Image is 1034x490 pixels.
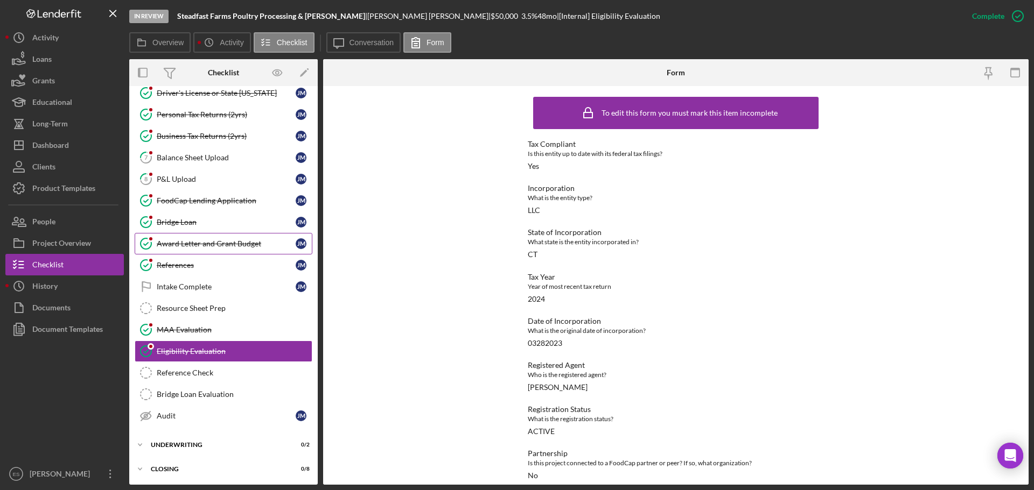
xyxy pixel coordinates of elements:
[157,347,312,356] div: Eligibility Evaluation
[5,463,124,485] button: ES[PERSON_NAME]
[32,211,55,235] div: People
[32,113,68,137] div: Long-Term
[602,109,778,117] div: To edit this form you must mark this item incomplete
[528,383,588,392] div: [PERSON_NAME]
[296,281,306,292] div: J M
[32,232,91,257] div: Project Overview
[5,177,124,199] button: Product Templates
[5,275,124,297] button: History
[13,471,20,477] text: ES
[296,88,306,98] div: J M
[5,91,124,113] button: Educational
[277,38,308,47] label: Checklist
[5,211,124,232] button: People
[135,190,312,211] a: FoodCap Lending ApplicationJM
[528,325,824,336] div: What is the original date of incorporation?
[667,68,685,77] div: Form
[491,12,521,20] div: $50,000
[152,38,184,47] label: Overview
[135,297,312,319] a: Resource Sheet Prep
[5,232,124,254] button: Project Overview
[5,254,124,275] button: Checklist
[220,38,243,47] label: Activity
[135,405,312,427] a: AuditJM
[193,32,250,53] button: Activity
[32,275,58,300] div: History
[157,325,312,334] div: MAA Evaluation
[528,295,545,303] div: 2024
[528,339,562,347] div: 03282023
[157,282,296,291] div: Intake Complete
[157,304,312,313] div: Resource Sheet Prep
[5,70,124,91] button: Grants
[157,153,296,162] div: Balance Sheet Upload
[32,177,95,202] div: Product Templates
[521,12,537,20] div: 3.5 %
[5,297,124,318] button: Documents
[5,134,124,156] button: Dashboard
[157,368,312,377] div: Reference Check
[296,195,306,206] div: J M
[296,152,306,163] div: J M
[528,405,824,414] div: Registration Status
[135,233,312,254] a: Award Letter and Grant BudgetJM
[129,10,169,23] div: In Review
[427,38,444,47] label: Form
[32,297,71,321] div: Documents
[135,125,312,147] a: Business Tax Returns (2yrs)JM
[129,32,191,53] button: Overview
[208,68,239,77] div: Checklist
[135,276,312,297] a: Intake CompleteJM
[997,443,1023,468] div: Open Intercom Messenger
[32,156,55,180] div: Clients
[32,27,59,51] div: Activity
[528,148,824,159] div: Is this entity up to date with its federal tax filings?
[528,458,824,468] div: Is this project connected to a FoodCap partner or peer? If so, what organization?
[135,384,312,405] a: Bridge Loan Evaluation
[32,91,72,116] div: Educational
[528,273,824,281] div: Tax Year
[32,134,69,159] div: Dashboard
[528,250,537,259] div: CT
[151,442,283,448] div: Underwriting
[290,466,310,472] div: 0 / 8
[528,140,824,148] div: Tax Compliant
[177,12,367,20] div: |
[135,168,312,190] a: 8P&L UploadJM
[528,361,824,370] div: Registered Agent
[32,254,64,278] div: Checklist
[254,32,315,53] button: Checklist
[177,11,365,20] b: Steadfast Farms Poultry Processing & [PERSON_NAME]
[135,82,312,104] a: Driver's License or State [US_STATE]JM
[5,48,124,70] a: Loans
[157,390,312,399] div: Bridge Loan Evaluation
[5,156,124,177] button: Clients
[557,12,660,20] div: | [Internal] Eligibility Evaluation
[157,218,296,226] div: Bridge Loan
[972,5,1004,27] div: Complete
[528,193,824,203] div: What is the entity type?
[151,466,283,472] div: Closing
[27,463,97,487] div: [PERSON_NAME]
[528,228,824,237] div: State of Incorporation
[135,362,312,384] a: Reference Check
[961,5,1029,27] button: Complete
[528,427,555,436] div: ACTIVE
[135,211,312,233] a: Bridge LoanJM
[528,414,824,424] div: What is the registration status?
[157,175,296,183] div: P&L Upload
[157,411,296,420] div: Audit
[296,131,306,141] div: J M
[157,110,296,119] div: Personal Tax Returns (2yrs)
[5,318,124,340] button: Document Templates
[296,109,306,120] div: J M
[296,238,306,249] div: J M
[528,471,538,480] div: No
[326,32,401,53] button: Conversation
